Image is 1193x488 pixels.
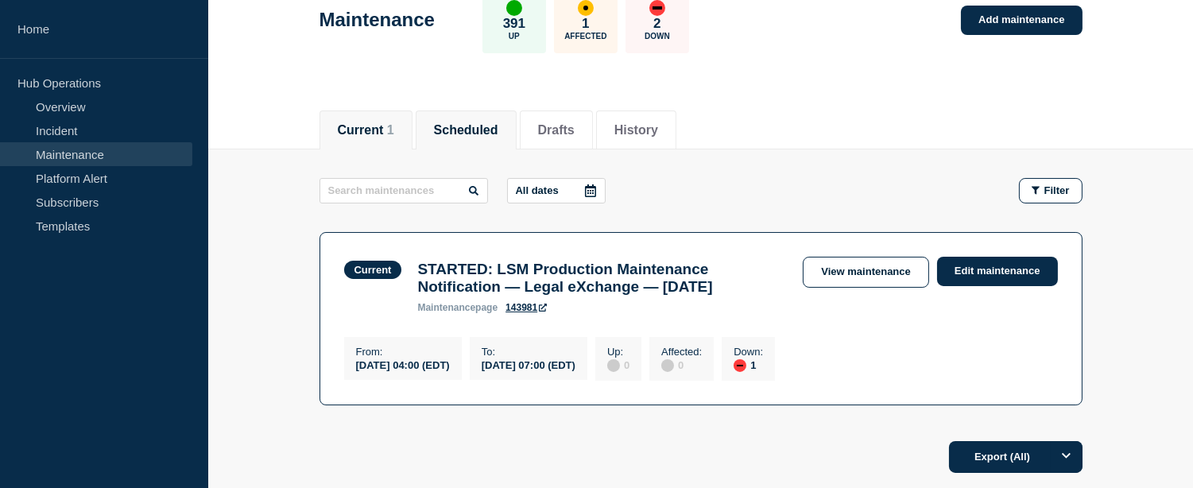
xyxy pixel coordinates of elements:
p: 1 [582,16,589,32]
p: Affected [564,32,606,41]
div: [DATE] 04:00 (EDT) [356,358,450,371]
button: History [614,123,658,137]
p: Down [645,32,670,41]
button: Drafts [538,123,575,137]
p: To : [482,346,575,358]
a: Add maintenance [961,6,1082,35]
p: 391 [503,16,525,32]
button: Export (All) [949,441,1083,473]
button: Current 1 [338,123,394,137]
div: [DATE] 07:00 (EDT) [482,358,575,371]
span: maintenance [417,302,475,313]
div: Current [354,264,392,276]
button: Options [1051,441,1083,473]
p: Affected : [661,346,702,358]
div: 1 [734,358,763,372]
div: disabled [661,359,674,372]
p: page [417,302,498,313]
div: down [734,359,746,372]
a: View maintenance [803,257,928,288]
span: 1 [387,123,394,137]
p: Up : [607,346,629,358]
p: All dates [516,184,559,196]
div: disabled [607,359,620,372]
p: Up [509,32,520,41]
button: Filter [1019,178,1083,203]
h3: STARTED: LSM Production Maintenance Notification — Legal eXchange — [DATE] [417,261,787,296]
div: 0 [661,358,702,372]
p: From : [356,346,450,358]
p: Down : [734,346,763,358]
a: 143981 [505,302,547,313]
button: Scheduled [434,123,498,137]
input: Search maintenances [320,178,488,203]
a: Edit maintenance [937,257,1058,286]
span: Filter [1044,184,1070,196]
p: 2 [653,16,660,32]
h1: Maintenance [320,9,435,31]
button: All dates [507,178,606,203]
div: 0 [607,358,629,372]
